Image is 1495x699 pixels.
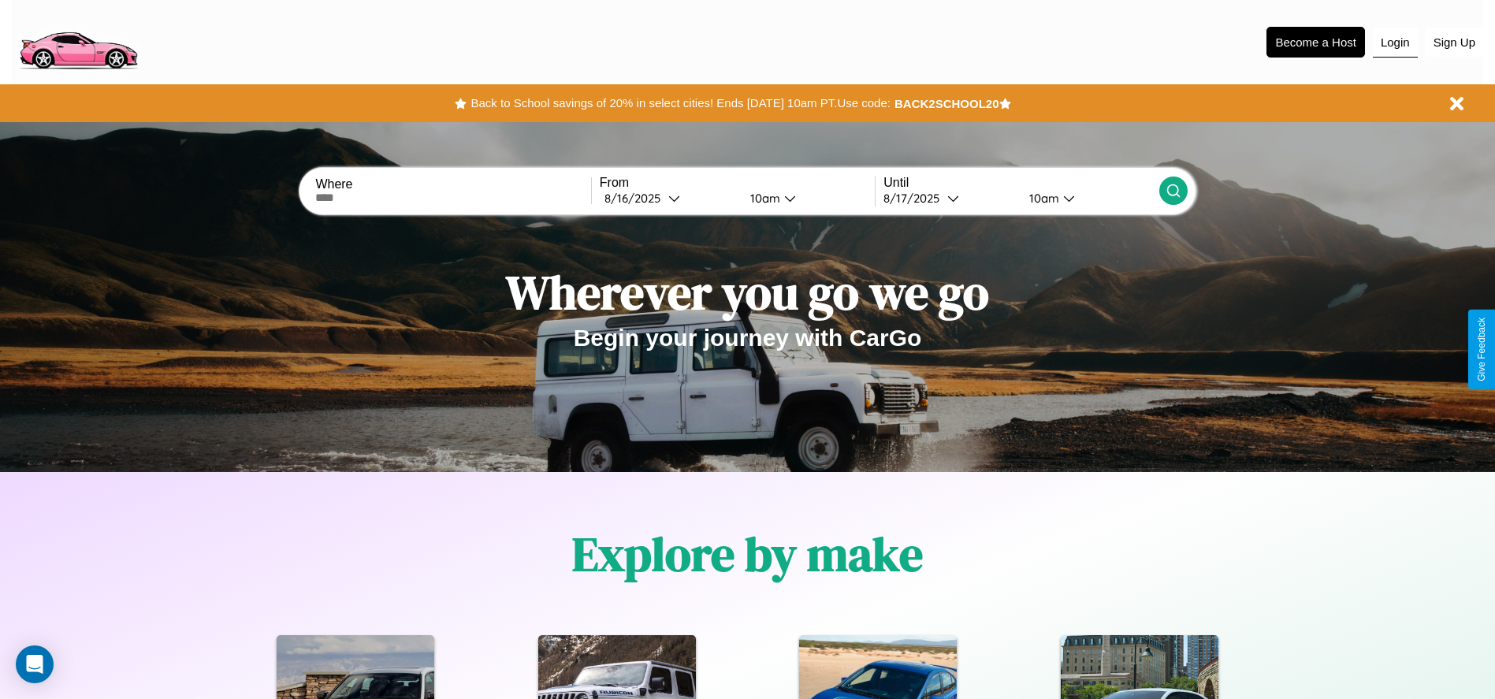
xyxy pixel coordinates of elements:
div: 10am [1021,191,1063,206]
div: 8 / 16 / 2025 [604,191,668,206]
button: Login [1373,28,1418,58]
button: 8/16/2025 [600,190,738,206]
div: 10am [742,191,784,206]
div: Give Feedback [1476,318,1487,381]
div: 8 / 17 / 2025 [883,191,947,206]
label: Where [315,177,590,191]
button: 10am [1017,190,1159,206]
div: Open Intercom Messenger [16,645,54,683]
button: 10am [738,190,876,206]
button: Sign Up [1426,28,1483,57]
b: BACK2SCHOOL20 [894,97,999,110]
label: Until [883,176,1158,190]
label: From [600,176,875,190]
button: Become a Host [1266,27,1365,58]
h1: Explore by make [572,522,923,586]
button: Back to School savings of 20% in select cities! Ends [DATE] 10am PT.Use code: [467,92,894,114]
img: logo [12,8,144,73]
